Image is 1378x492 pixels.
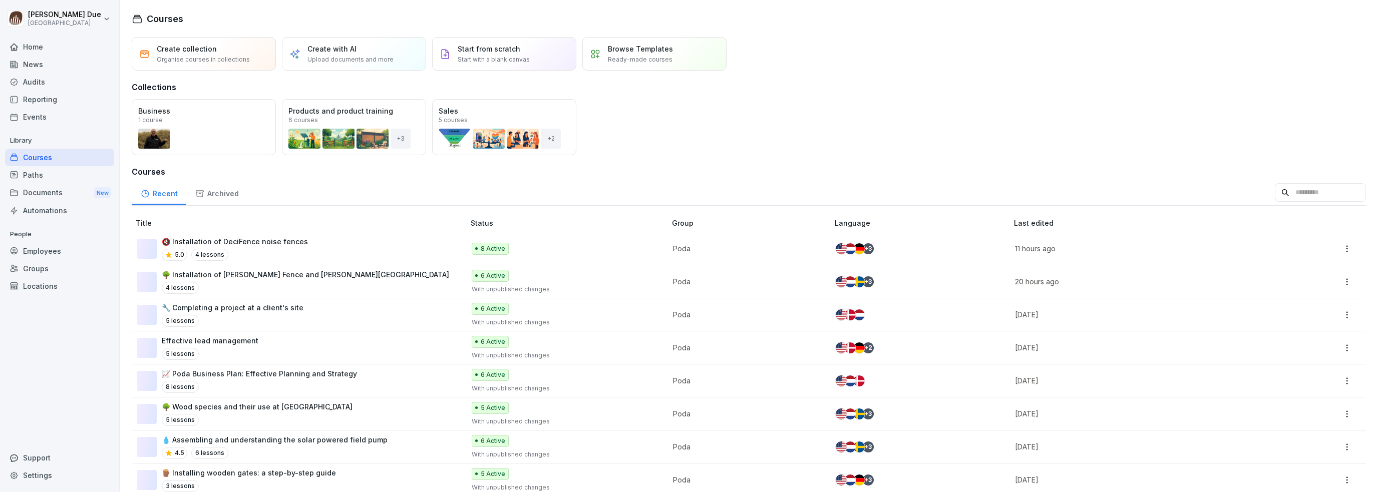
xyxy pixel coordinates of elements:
a: DocumentsNew [5,184,114,202]
div: + 3 [863,441,874,452]
p: With unpublished changes [472,417,656,426]
p: Create with AI [307,44,357,54]
p: Poda [673,474,818,485]
p: [DATE] [1015,342,1264,353]
p: 💧 Assembling and understanding the solar powered field pump [162,434,388,445]
h1: Courses [147,12,183,26]
a: Business1 course [132,99,276,155]
a: Home [5,38,114,56]
p: Language [835,218,1010,228]
p: Start with a blank canvas [458,55,530,64]
p: 6 courses [288,117,318,123]
p: 8 lessons [162,381,199,393]
img: us.svg [836,375,847,386]
a: Events [5,108,114,126]
a: Settings [5,466,114,484]
p: Create collection [157,44,217,54]
p: 🪵 Installing wooden gates: a step-by-step guide [162,467,336,478]
div: + 3 [863,243,874,254]
img: us.svg [836,342,847,353]
div: Documents [5,184,114,202]
p: Start from scratch [458,44,520,54]
p: 5 lessons [162,414,199,426]
img: dk.svg [845,342,856,353]
p: Ready-made courses [608,55,672,64]
img: nl.svg [845,276,856,287]
a: Sales5 courses+2 [432,99,576,155]
a: Audits [5,73,114,91]
img: de.svg [854,342,865,353]
p: 1 course [138,117,163,123]
div: + 3 [391,129,411,149]
img: dk.svg [845,309,856,320]
div: Courses [5,149,114,166]
p: [PERSON_NAME] Due [28,11,101,19]
p: With unpublished changes [472,384,656,393]
img: nl.svg [845,375,856,386]
img: de.svg [854,243,865,254]
p: Organise courses in collections [157,55,250,64]
p: With unpublished changes [472,318,656,327]
p: Group [672,218,830,228]
p: 6 Active [481,436,505,445]
div: New [94,187,111,199]
p: With unpublished changes [472,285,656,294]
a: Locations [5,277,114,295]
h3: Courses [132,166,1366,178]
p: Status [471,218,668,228]
img: us.svg [836,441,847,452]
p: [DATE] [1015,474,1264,485]
a: Archived [186,180,247,205]
h3: Collections [132,81,176,93]
img: us.svg [836,243,847,254]
p: Upload documents and more [307,55,394,64]
p: 🌳 Wood species and their use at [GEOGRAPHIC_DATA] [162,401,353,412]
img: nl.svg [845,474,856,485]
div: + 3 [863,276,874,287]
p: Poda [673,441,818,452]
a: Products and product training6 courses+3 [282,99,426,155]
img: nl.svg [845,243,856,254]
p: People [5,226,114,242]
p: 4 lessons [162,282,199,294]
p: Poda [673,342,818,353]
a: Automations [5,202,114,219]
p: With unpublished changes [472,483,656,492]
p: 5.0 [175,250,184,259]
p: 5 courses [439,117,468,123]
p: 6 lessons [191,447,228,459]
p: 8 Active [481,244,505,253]
div: Support [5,449,114,466]
p: 🔇 Installation of DeciFence noise fences [162,236,308,247]
img: de.svg [854,474,865,485]
p: [DATE] [1015,441,1264,452]
img: us.svg [836,408,847,419]
img: us.svg [836,309,847,320]
a: News [5,56,114,73]
img: se.svg [854,276,865,287]
p: Poda [673,309,818,320]
img: nl.svg [854,309,865,320]
p: 6 Active [481,271,505,280]
p: 20 hours ago [1015,276,1264,287]
p: Products and product training [288,106,420,116]
p: 5 lessons [162,348,199,360]
div: + 3 [863,408,874,419]
p: 5 Active [481,469,505,478]
p: [DATE] [1015,309,1264,320]
img: se.svg [854,441,865,452]
p: Library [5,133,114,149]
p: Poda [673,243,818,254]
p: Business [138,106,269,116]
p: With unpublished changes [472,450,656,459]
p: 4 lessons [191,249,228,261]
a: Groups [5,260,114,277]
p: Title [136,218,467,228]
